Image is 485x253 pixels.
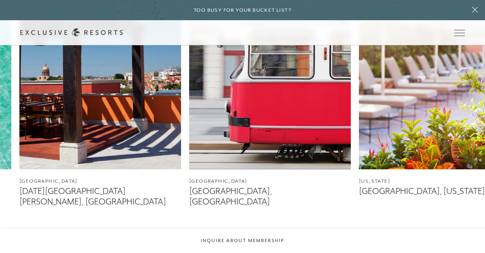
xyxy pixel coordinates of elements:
button: Open navigation [454,30,465,36]
figcaption: [GEOGRAPHIC_DATA] [19,177,181,185]
figcaption: [GEOGRAPHIC_DATA] [189,177,351,185]
figcaption: [GEOGRAPHIC_DATA], [GEOGRAPHIC_DATA] [189,186,351,207]
figcaption: [DATE][GEOGRAPHIC_DATA][PERSON_NAME], [GEOGRAPHIC_DATA] [19,186,181,207]
iframe: Qualified Messenger [448,216,485,253]
h6: Too busy for your bucket list? [194,6,291,14]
